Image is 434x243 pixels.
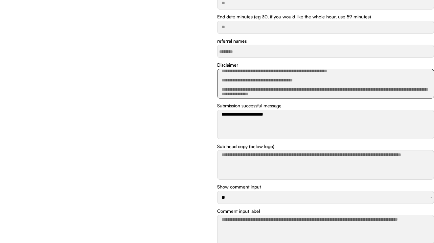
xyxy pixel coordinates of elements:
[217,143,274,150] div: Sub head copy (below logo)
[217,102,282,109] div: Submission successful message
[217,13,371,20] div: End date minutes (eg 30, if you would like the whole hour, use 59 minutes)
[217,184,261,190] div: Show comment input
[217,208,260,214] div: Comment input label
[217,38,247,44] div: referral names
[217,62,238,68] div: Disclaimer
